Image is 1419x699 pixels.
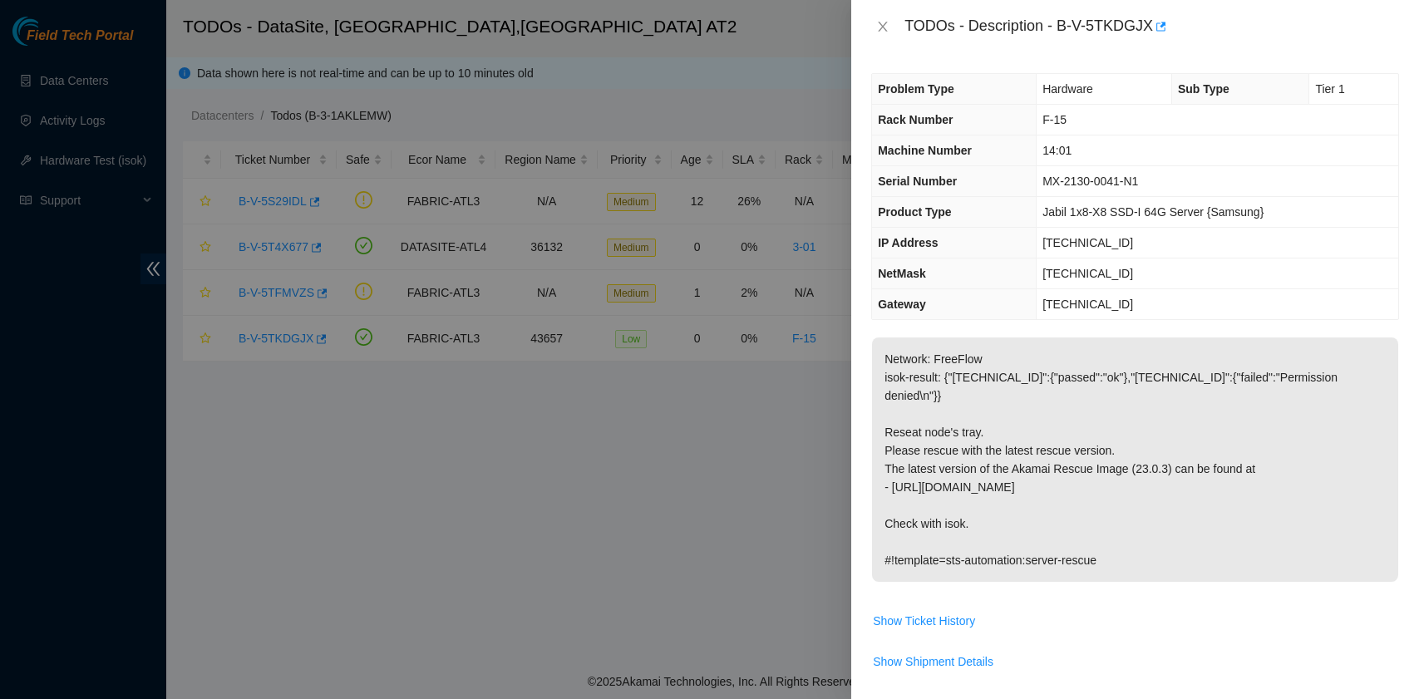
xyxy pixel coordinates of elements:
[878,144,972,157] span: Machine Number
[872,648,994,675] button: Show Shipment Details
[873,652,993,671] span: Show Shipment Details
[1042,113,1067,126] span: F-15
[1042,236,1133,249] span: [TECHNICAL_ID]
[1042,298,1133,311] span: [TECHNICAL_ID]
[1042,267,1133,280] span: [TECHNICAL_ID]
[1042,175,1138,188] span: MX-2130-0041-N1
[904,13,1399,40] div: TODOs - Description - B-V-5TKDGJX
[1042,205,1264,219] span: Jabil 1x8-X8 SSD-I 64G Server {Samsung}
[872,337,1398,582] p: Network: FreeFlow isok-result: {"[TECHNICAL_ID]":{"passed":"ok"},"[TECHNICAL_ID]":{"failed":"Perm...
[871,19,894,35] button: Close
[876,20,889,33] span: close
[878,205,951,219] span: Product Type
[878,113,953,126] span: Rack Number
[873,612,975,630] span: Show Ticket History
[872,608,976,634] button: Show Ticket History
[1042,82,1093,96] span: Hardware
[1315,82,1344,96] span: Tier 1
[1042,144,1072,157] span: 14:01
[878,236,938,249] span: IP Address
[1178,82,1229,96] span: Sub Type
[878,298,926,311] span: Gateway
[878,267,926,280] span: NetMask
[878,175,957,188] span: Serial Number
[878,82,954,96] span: Problem Type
